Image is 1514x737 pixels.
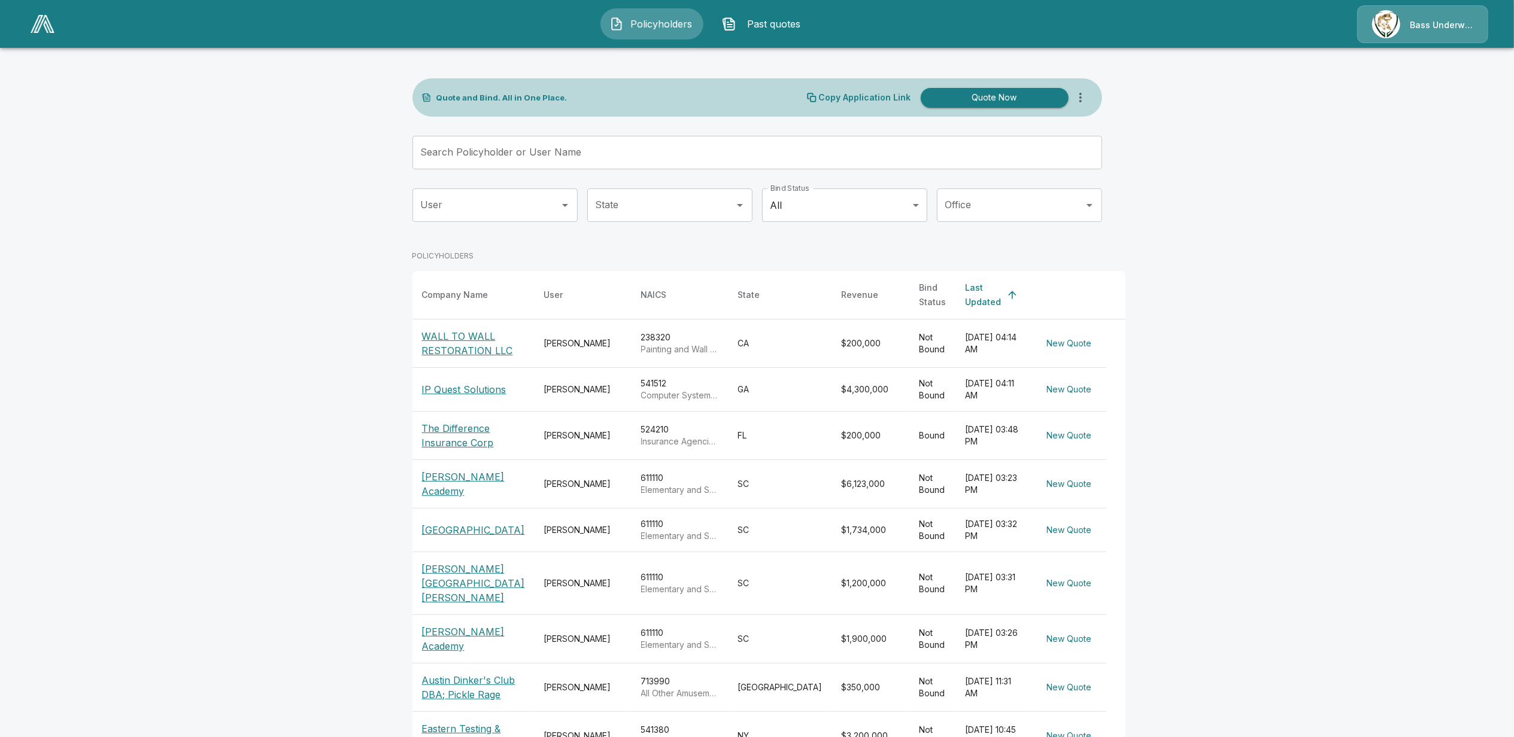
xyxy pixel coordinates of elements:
[641,472,719,496] div: 611110
[921,88,1069,108] button: Quote Now
[1042,628,1097,650] button: New Quote
[544,681,622,693] div: [PERSON_NAME]
[629,17,694,31] span: Policyholders
[956,412,1033,460] td: [DATE] 03:48 PM
[1042,572,1097,595] button: New Quote
[557,197,574,214] button: Open
[641,583,719,595] p: Elementary and Secondary Schools
[641,343,719,355] p: Painting and Wall Covering Contractors
[1357,5,1488,43] a: Agency IconBass Underwriters
[832,508,910,552] td: $1,734,000
[609,17,624,31] img: Policyholders Icon
[436,94,568,102] p: Quote and Bind. All in One Place.
[956,319,1033,368] td: [DATE] 04:14 AM
[732,197,748,214] button: Open
[956,552,1033,615] td: [DATE] 03:31 PM
[641,424,719,447] div: 524210
[832,412,910,460] td: $200,000
[729,552,832,615] td: SC
[910,319,956,368] td: Not Bound
[422,421,525,450] p: The Difference Insurance Corp
[641,484,719,496] p: Elementary and Secondary Schools
[422,562,525,605] p: [PERSON_NAME][GEOGRAPHIC_DATA][PERSON_NAME]
[544,383,622,395] div: [PERSON_NAME]
[770,183,809,193] label: Bind Status
[729,368,832,412] td: GA
[422,523,525,537] p: [GEOGRAPHIC_DATA]
[600,8,703,39] button: Policyholders IconPolicyholders
[713,8,816,39] button: Past quotes IconPast quotes
[741,17,807,31] span: Past quotes
[910,368,956,412] td: Not Bound
[1372,10,1400,38] img: Agency Icon
[641,435,719,447] p: Insurance Agencies and Brokerages
[832,460,910,508] td: $6,123,000
[544,337,622,349] div: [PERSON_NAME]
[966,281,1002,309] div: Last Updated
[422,288,489,302] div: Company Name
[1042,519,1097,541] button: New Quote
[641,687,719,699] p: All Other Amusement and Recreation Industries
[1042,379,1097,401] button: New Quote
[729,508,832,552] td: SC
[729,319,832,368] td: CA
[422,470,525,498] p: [PERSON_NAME] Academy
[956,368,1033,412] td: [DATE] 04:11 AM
[641,389,719,401] p: Computer Systems Design Services
[729,615,832,663] td: SC
[729,460,832,508] td: SC
[641,530,719,542] p: Elementary and Secondary Schools
[1042,677,1097,699] button: New Quote
[956,663,1033,712] td: [DATE] 11:31 AM
[422,625,525,653] p: [PERSON_NAME] Academy
[1410,19,1473,31] p: Bass Underwriters
[544,577,622,589] div: [PERSON_NAME]
[544,430,622,441] div: [PERSON_NAME]
[544,633,622,645] div: [PERSON_NAME]
[544,288,563,302] div: User
[832,368,910,412] td: $4,300,000
[832,615,910,663] td: $1,900,000
[910,615,956,663] td: Not Bound
[544,478,622,490] div: [PERSON_NAME]
[1081,197,1098,214] button: Open
[641,675,719,699] div: 713990
[910,271,956,319] th: Bind Status
[641,571,719,595] div: 611110
[641,288,667,302] div: NAICS
[412,251,474,261] p: POLICYHOLDERS
[641,627,719,651] div: 611110
[641,377,719,401] div: 541512
[910,508,956,552] td: Not Bound
[956,615,1033,663] td: [DATE] 03:26 PM
[832,663,910,712] td: $350,000
[31,15,54,33] img: AA Logo
[422,329,525,358] p: WALL TO WALL RESTORATION LLC
[1042,425,1097,447] button: New Quote
[956,508,1033,552] td: [DATE] 03:32 PM
[956,460,1033,508] td: [DATE] 03:23 PM
[832,319,910,368] td: $200,000
[722,17,736,31] img: Past quotes Icon
[762,188,927,222] div: All
[916,88,1069,108] a: Quote Now
[641,331,719,355] div: 238320
[910,412,956,460] td: Bound
[641,639,719,651] p: Elementary and Secondary Schools
[738,288,760,302] div: State
[819,93,911,102] p: Copy Application Link
[641,518,719,542] div: 611110
[729,412,832,460] td: FL
[910,460,956,508] td: Not Bound
[544,524,622,536] div: [PERSON_NAME]
[422,673,525,702] p: Austin Dinker's Club DBA; Pickle Rage
[842,288,879,302] div: Revenue
[910,663,956,712] td: Not Bound
[910,552,956,615] td: Not Bound
[729,663,832,712] td: [GEOGRAPHIC_DATA]
[1042,473,1097,495] button: New Quote
[1042,333,1097,355] button: New Quote
[832,552,910,615] td: $1,200,000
